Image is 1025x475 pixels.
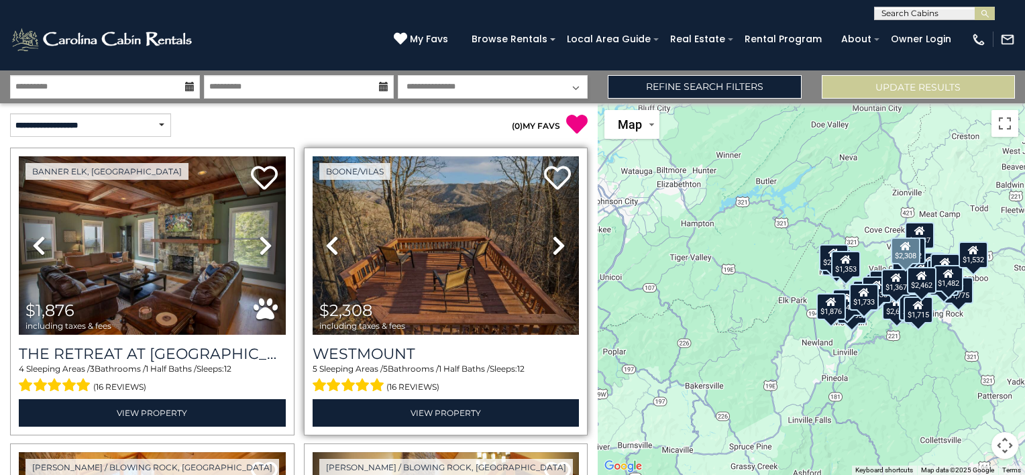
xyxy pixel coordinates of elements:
[601,458,645,475] img: Google
[251,164,278,193] a: Add to favorites
[891,237,920,264] div: $2,308
[19,363,286,395] div: Sleeping Areas / Bathrooms / Sleeps:
[930,254,959,280] div: $1,442
[884,29,958,50] a: Owner Login
[512,121,560,131] a: (0)MY FAVS
[849,284,878,311] div: $1,733
[25,163,188,180] a: Banner Elk, [GEOGRAPHIC_DATA]
[410,32,448,46] span: My Favs
[1000,32,1015,47] img: mail-regular-white.png
[663,29,732,50] a: Real Estate
[146,364,197,374] span: 1 Half Baths /
[544,164,571,193] a: Add to favorites
[19,345,286,363] h3: The Retreat at Mountain Meadows
[822,75,1015,99] button: Update Results
[25,321,111,330] span: including taxes & fees
[816,293,846,320] div: $1,876
[313,364,317,374] span: 5
[907,267,936,294] div: $2,462
[855,466,913,475] button: Keyboard shortcuts
[881,293,911,320] div: $2,616
[313,399,580,427] a: View Property
[313,156,580,335] img: thumbnail_165554809.jpeg
[881,269,911,296] div: $1,367
[560,29,657,50] a: Local Area Guide
[601,458,645,475] a: Open this area in Google Maps (opens a new window)
[933,265,963,292] div: $1,482
[515,121,520,131] span: 0
[19,345,286,363] a: The Retreat at [GEOGRAPHIC_DATA][PERSON_NAME]
[465,29,554,50] a: Browse Rentals
[313,363,580,395] div: Sleeping Areas / Bathrooms / Sleeps:
[512,121,523,131] span: ( )
[832,289,862,316] div: $1,480
[19,399,286,427] a: View Property
[618,117,642,131] span: Map
[921,466,994,474] span: Map data ©2025 Google
[383,364,388,374] span: 5
[19,364,24,374] span: 4
[914,252,944,279] div: $1,307
[834,29,878,50] a: About
[1002,466,1021,474] a: Terms (opens in new tab)
[959,242,988,268] div: $1,532
[830,251,860,278] div: $1,353
[90,364,95,374] span: 3
[944,277,973,304] div: $1,775
[861,276,891,303] div: $2,638
[904,297,933,323] div: $1,715
[386,378,439,396] span: (16 reviews)
[971,32,986,47] img: phone-regular-white.png
[517,364,525,374] span: 12
[738,29,828,50] a: Rental Program
[319,321,405,330] span: including taxes & fees
[319,301,372,320] span: $2,308
[25,301,74,320] span: $1,876
[439,364,490,374] span: 1 Half Baths /
[224,364,231,374] span: 12
[899,294,928,321] div: $1,338
[10,26,196,53] img: White-1-2.png
[93,378,146,396] span: (16 reviews)
[19,156,286,335] img: thumbnail_163270081.jpeg
[394,32,451,47] a: My Favs
[896,237,926,264] div: $1,672
[819,244,849,271] div: $2,378
[991,432,1018,459] button: Map camera controls
[313,345,580,363] a: Westmount
[319,163,390,180] a: Boone/Vilas
[991,110,1018,137] button: Toggle fullscreen view
[604,110,659,139] button: Change map style
[608,75,801,99] a: Refine Search Filters
[904,222,934,249] div: $2,387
